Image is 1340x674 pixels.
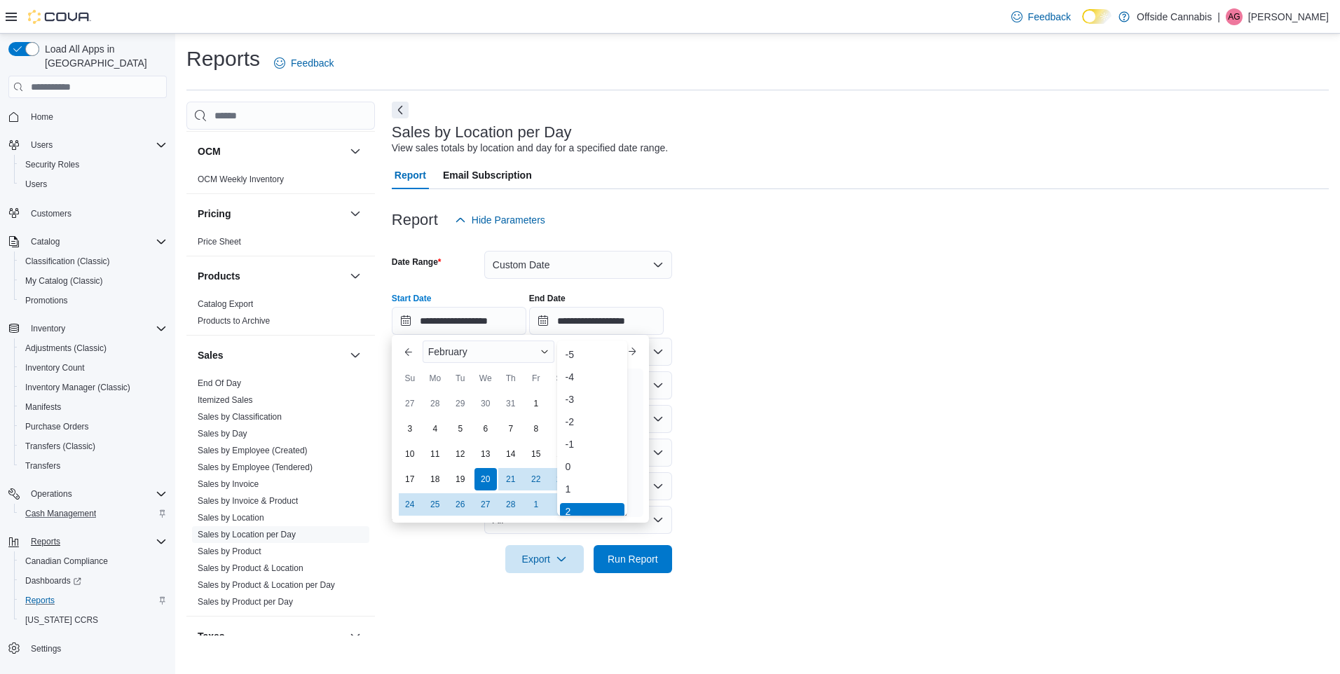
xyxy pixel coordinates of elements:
[474,468,497,490] div: day-20
[347,628,364,645] button: Taxes
[198,479,259,489] a: Sales by Invoice
[198,236,241,247] span: Price Sheet
[3,638,172,659] button: Settings
[198,428,247,439] span: Sales by Day
[198,207,231,221] h3: Pricing
[14,397,172,417] button: Manifests
[392,256,442,268] label: Date Range
[500,468,522,490] div: day-21
[186,375,375,616] div: Sales
[652,346,664,357] button: Open list of options
[291,56,334,70] span: Feedback
[25,508,96,519] span: Cash Management
[198,348,344,362] button: Sales
[1226,8,1243,25] div: Ankit Gosain
[594,545,672,573] button: Run Report
[392,124,572,141] h3: Sales by Location per Day
[399,392,421,415] div: day-27
[20,458,66,474] a: Transfers
[20,399,67,415] a: Manifests
[198,378,241,388] a: End Of Day
[14,456,172,476] button: Transfers
[268,49,339,77] a: Feedback
[198,174,284,185] span: OCM Weekly Inventory
[14,338,172,358] button: Adjustments (Classic)
[474,367,497,390] div: We
[25,320,71,337] button: Inventory
[347,268,364,284] button: Products
[198,348,224,362] h3: Sales
[198,546,261,557] span: Sales by Product
[25,382,130,393] span: Inventory Manager (Classic)
[198,629,344,643] button: Taxes
[14,271,172,291] button: My Catalog (Classic)
[399,493,421,516] div: day-24
[428,346,467,357] span: February
[198,299,253,309] a: Catalog Export
[3,319,172,338] button: Inventory
[449,206,551,234] button: Hide Parameters
[560,369,624,385] div: -4
[20,612,167,628] span: Washington CCRS
[198,546,261,556] a: Sales by Product
[3,106,172,127] button: Home
[550,418,573,440] div: day-9
[550,443,573,465] div: day-16
[392,307,526,335] input: Press the down key to enter a popover containing a calendar. Press the escape key to close the po...
[198,445,308,456] span: Sales by Employee (Created)
[500,392,522,415] div: day-31
[20,505,167,522] span: Cash Management
[25,343,107,354] span: Adjustments (Classic)
[198,563,303,574] span: Sales by Product & Location
[20,553,114,570] a: Canadian Compliance
[560,413,624,430] div: -2
[25,109,59,125] a: Home
[198,412,282,422] a: Sales by Classification
[31,643,61,654] span: Settings
[198,496,298,506] a: Sales by Invoice & Product
[500,443,522,465] div: day-14
[25,233,167,250] span: Catalog
[500,493,522,516] div: day-28
[3,232,172,252] button: Catalog
[525,493,547,516] div: day-1
[20,399,167,415] span: Manifests
[621,341,643,363] button: Next month
[392,212,438,228] h3: Report
[449,392,472,415] div: day-29
[423,341,554,363] div: Button. Open the month selector. February is currently selected.
[25,421,89,432] span: Purchase Orders
[14,291,172,310] button: Promotions
[652,380,664,391] button: Open list of options
[608,552,658,566] span: Run Report
[25,204,167,221] span: Customers
[14,378,172,397] button: Inventory Manager (Classic)
[25,159,79,170] span: Security Roles
[484,251,672,279] button: Custom Date
[198,579,335,591] span: Sales by Product & Location per Day
[347,205,364,222] button: Pricing
[25,556,108,567] span: Canadian Compliance
[20,418,167,435] span: Purchase Orders
[449,493,472,516] div: day-26
[198,144,344,158] button: OCM
[525,443,547,465] div: day-15
[500,367,522,390] div: Th
[20,572,167,589] span: Dashboards
[392,293,432,304] label: Start Date
[20,273,167,289] span: My Catalog (Classic)
[397,341,420,363] button: Previous Month
[198,429,247,439] a: Sales by Day
[25,320,167,337] span: Inventory
[20,418,95,435] a: Purchase Orders
[31,139,53,151] span: Users
[449,443,472,465] div: day-12
[1082,24,1083,25] span: Dark Mode
[399,443,421,465] div: day-10
[25,401,61,413] span: Manifests
[399,468,421,490] div: day-17
[347,143,364,160] button: OCM
[529,307,664,335] input: Press the down key to open a popover containing a calendar.
[198,462,313,472] a: Sales by Employee (Tendered)
[424,443,446,465] div: day-11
